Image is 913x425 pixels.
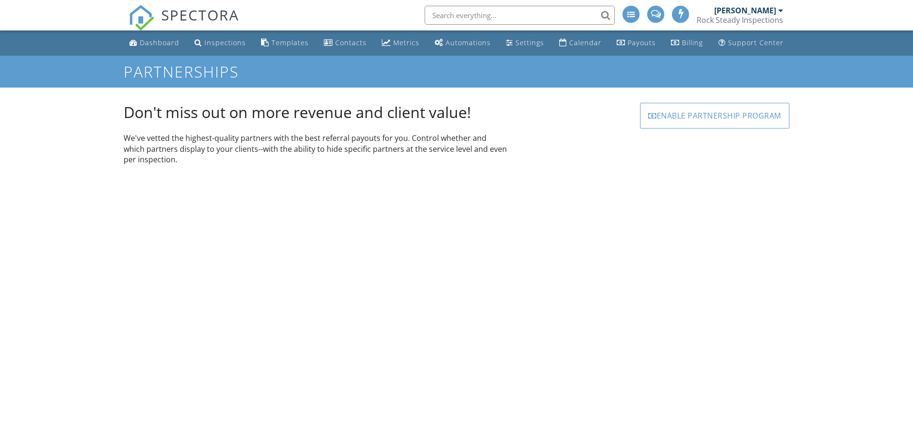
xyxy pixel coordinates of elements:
div: Billing [682,38,703,47]
h2: Don't miss out on more revenue and client value! [124,103,507,122]
a: Settings [502,34,548,52]
a: Support Center [715,34,787,52]
div: Metrics [393,38,419,47]
div: Support Center [728,38,784,47]
div: Settings [515,38,544,47]
div: Contacts [335,38,367,47]
div: Calendar [569,38,602,47]
div: Templates [272,38,309,47]
a: Contacts [320,34,370,52]
a: Billing [667,34,707,52]
a: Calendar [555,34,605,52]
a: Dashboard [126,34,183,52]
div: Rock Steady Inspections [697,15,783,25]
div: Payouts [628,38,656,47]
input: Search everything... [425,6,615,25]
div: Inspections [204,38,246,47]
a: SPECTORA [128,18,239,38]
a: Inspections [191,34,250,52]
p: We've vetted the highest-quality partners with the best referral payouts for you. Control whether... [124,133,507,165]
div: Dashboard [140,38,179,47]
span: SPECTORA [161,5,239,25]
a: Templates [257,34,312,52]
div: Enable Partnership Program [640,103,789,128]
a: Automations (Basic) [431,34,495,52]
img: The Best Home Inspection Software - Spectora [128,5,155,31]
a: Payouts [613,34,660,52]
h1: Partnerships [124,63,789,80]
a: Metrics [378,34,423,52]
div: Automations [446,38,491,47]
div: [PERSON_NAME] [714,6,776,15]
